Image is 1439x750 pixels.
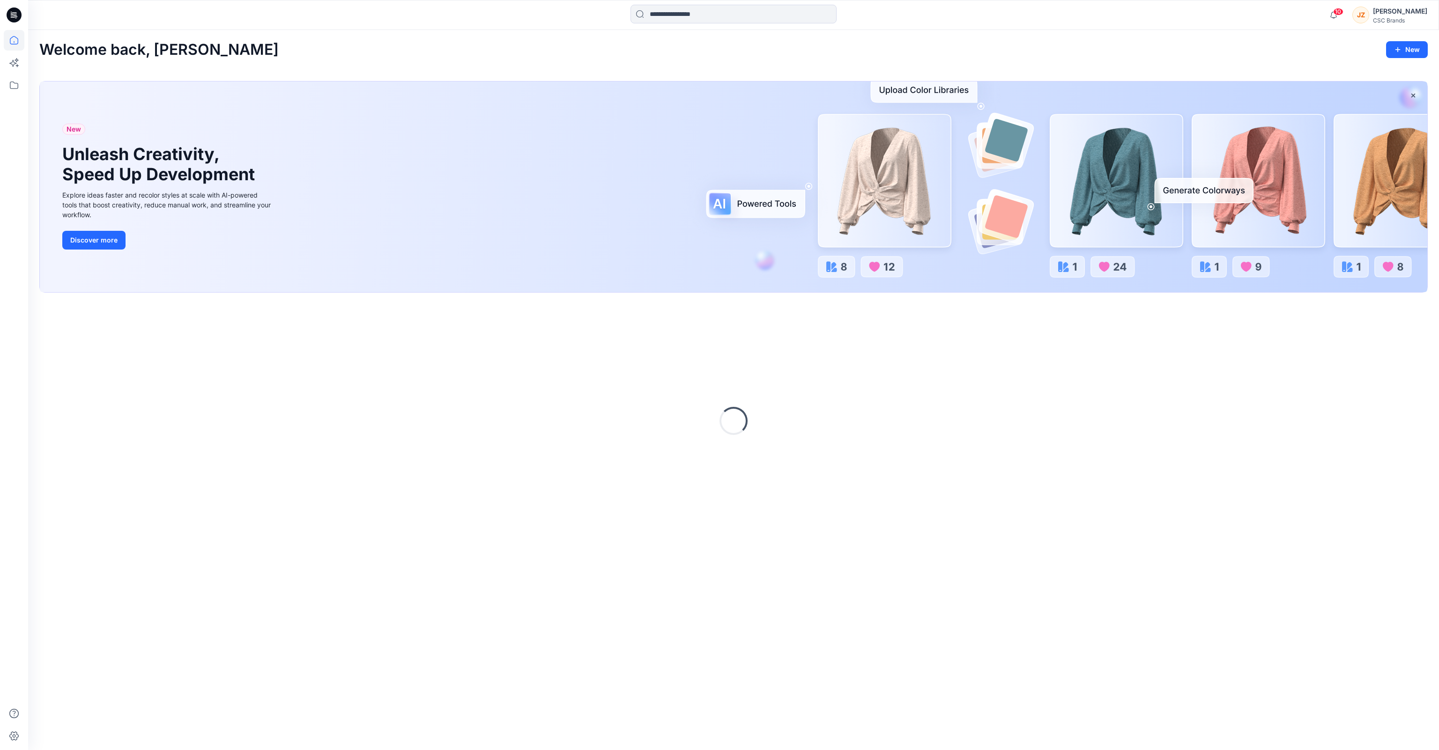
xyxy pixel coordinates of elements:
[1386,41,1428,58] button: New
[1373,17,1427,24] div: CSC Brands
[1333,8,1343,15] span: 10
[1373,6,1427,17] div: [PERSON_NAME]
[62,144,259,184] h1: Unleash Creativity, Speed Up Development
[67,124,81,135] span: New
[1352,7,1369,23] div: JZ
[39,41,279,59] h2: Welcome back, [PERSON_NAME]
[62,231,126,250] button: Discover more
[62,190,273,220] div: Explore ideas faster and recolor styles at scale with AI-powered tools that boost creativity, red...
[62,231,273,250] a: Discover more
